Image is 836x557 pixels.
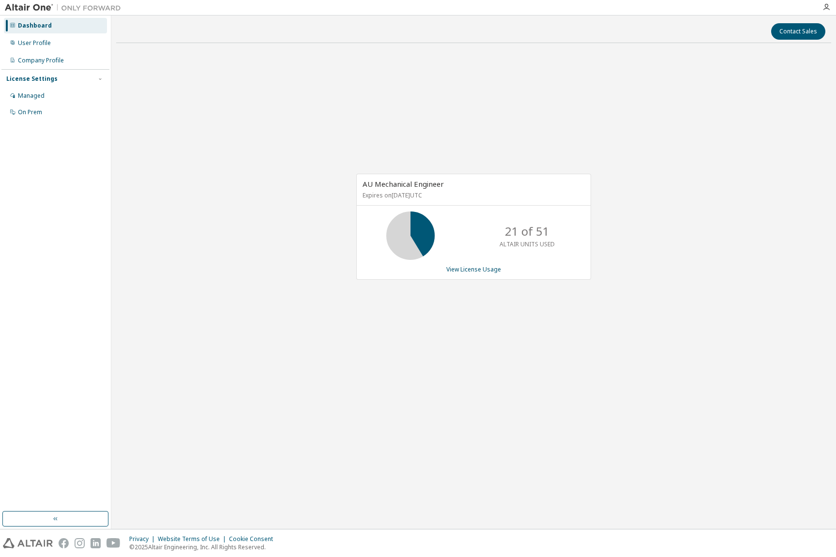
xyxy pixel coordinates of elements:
div: Dashboard [18,22,52,30]
img: Altair One [5,3,126,13]
div: Website Terms of Use [158,535,229,543]
div: User Profile [18,39,51,47]
span: AU Mechanical Engineer [363,179,444,189]
div: Company Profile [18,57,64,64]
p: 21 of 51 [505,223,549,240]
img: instagram.svg [75,538,85,548]
img: altair_logo.svg [3,538,53,548]
p: ALTAIR UNITS USED [500,240,555,248]
div: Privacy [129,535,158,543]
p: Expires on [DATE] UTC [363,191,582,199]
img: youtube.svg [106,538,121,548]
div: Cookie Consent [229,535,279,543]
img: linkedin.svg [91,538,101,548]
div: Managed [18,92,45,100]
div: License Settings [6,75,58,83]
img: facebook.svg [59,538,69,548]
p: © 2025 Altair Engineering, Inc. All Rights Reserved. [129,543,279,551]
div: On Prem [18,108,42,116]
a: View License Usage [446,265,501,273]
button: Contact Sales [771,23,825,40]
